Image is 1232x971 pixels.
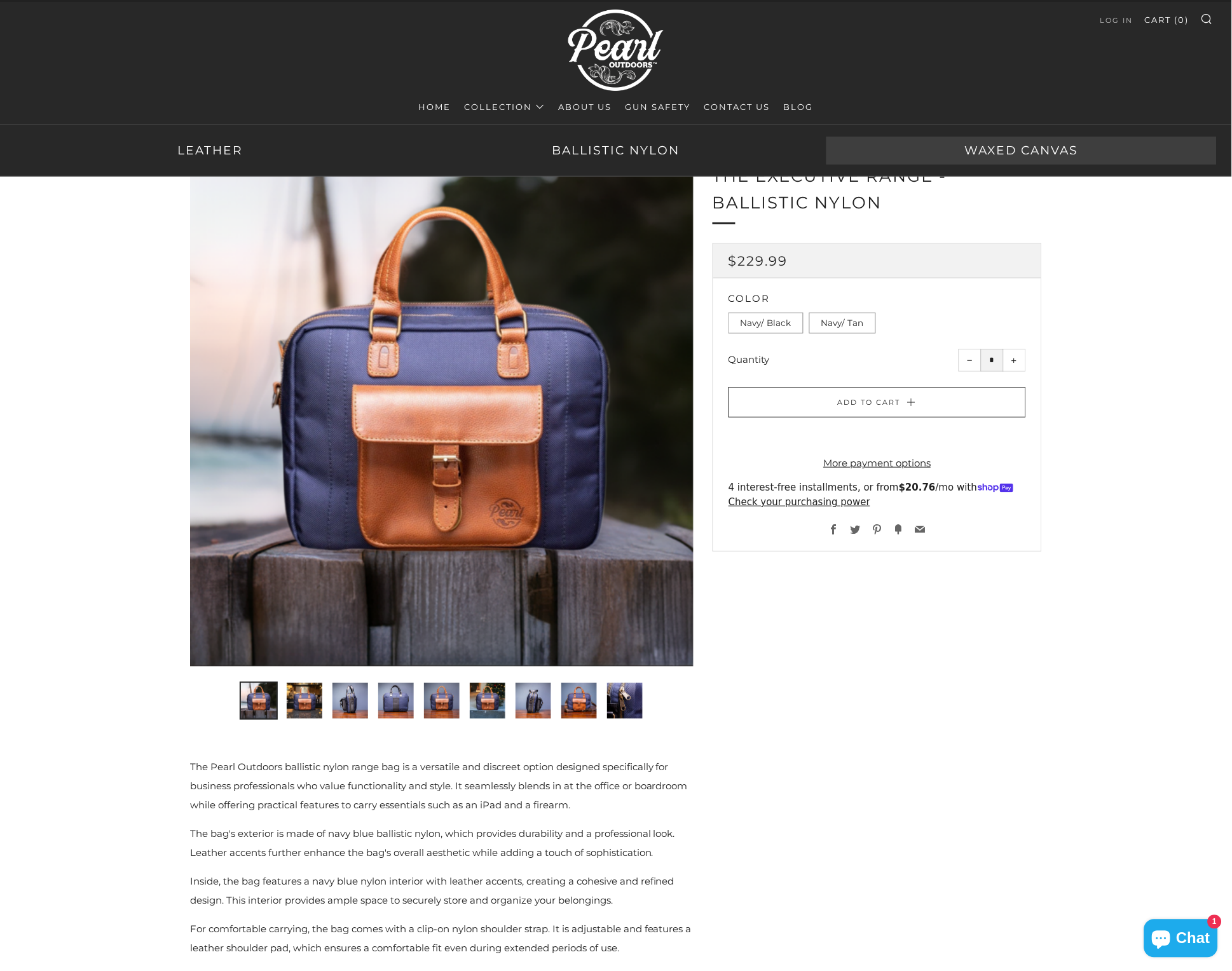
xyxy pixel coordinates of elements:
inbox-online-store-chat: Shopify online store chat [1140,920,1222,961]
span: $229.99 [729,253,788,269]
button: 9 of 9 [606,682,644,720]
a: Blog [784,97,814,117]
button: 8 of 9 [560,682,598,720]
img: Load image into Gallery viewer, The Executive Range - Ballistic Nylon Premium Gun Range Bag - | P... [332,683,368,719]
button: 4 of 9 [377,682,415,720]
button: 2 of 9 [285,682,324,720]
button: Add to Cart [729,387,1026,418]
button: 7 of 9 [514,682,552,720]
a: Home [419,97,451,117]
button: 6 of 9 [469,682,507,720]
p: The bag's exterior is made of navy blue ballistic nylon, which provides durability and a professi... [190,825,694,863]
span: + [1011,358,1017,363]
a: Gun Safety [626,97,691,117]
a: Contact Us [704,97,770,117]
a: Log in [1100,10,1133,31]
p: For comfortable carrying, the bag comes with a clip-on nylon shoulder strap. It is adjustable and... [190,920,694,958]
img: Load image into Gallery viewer, The Executive Range - Ballistic Nylon [561,683,597,719]
img: Load image into Gallery viewer, The Executive Range - Ballistic Nylon [470,683,505,719]
button: 3 of 9 [331,682,369,720]
a: Cart (0) [1145,10,1189,30]
a: Ballistic Nylon [421,137,811,165]
label: Navy/ Tan [809,313,876,334]
img: Load image into Gallery viewer, The Executive Range - Ballistic Nylon Luxury Pistol Bag - Navy/ T... [424,683,460,719]
img: Load image into Gallery viewer, The Executive Range - Ballistic Nylon Stylish Pistol Bag | Pearl ... [378,683,414,719]
img: Pearl Outdoors | Luxury Leather Pistol Bags & Executive Range Bags [568,4,664,97]
a: About Us [559,97,612,117]
h1: The Executive Range - Ballistic Nylon [713,163,1042,216]
span: − [968,358,973,363]
span: Add to Cart [838,398,901,407]
img: Load image into Gallery viewer, The Executive Range - Ballistic Nylon [241,683,277,719]
span: 0 [1179,15,1186,25]
button: 1 of 9 [240,682,278,720]
label: Navy/ Black [729,313,804,334]
a: More payment options [729,454,1026,473]
input: quantity [981,349,1004,372]
img: Load image into Gallery viewer, The Executive Range - Ballistic Nylon [287,683,322,719]
a: Collection [465,97,545,117]
label: Quantity [729,353,770,365]
img: Load image into Gallery viewer, The Executive Range - Ballistic Nylon Concealed Carry Bag | Pearl... [516,683,551,719]
a: Waxed Canvas [826,137,1217,165]
p: The Pearl Outdoors ballistic nylon range bag is a versatile and discreet option designed specific... [190,758,694,815]
p: Inside, the bag features a navy blue nylon interior with leather accents, creating a cohesive and... [190,873,694,911]
button: 5 of 9 [423,682,461,720]
a: Leather [15,137,406,165]
img: Load image into Gallery viewer, The Executive Range - Ballistic Nylon [607,683,643,719]
h2: Color [729,294,1026,303]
